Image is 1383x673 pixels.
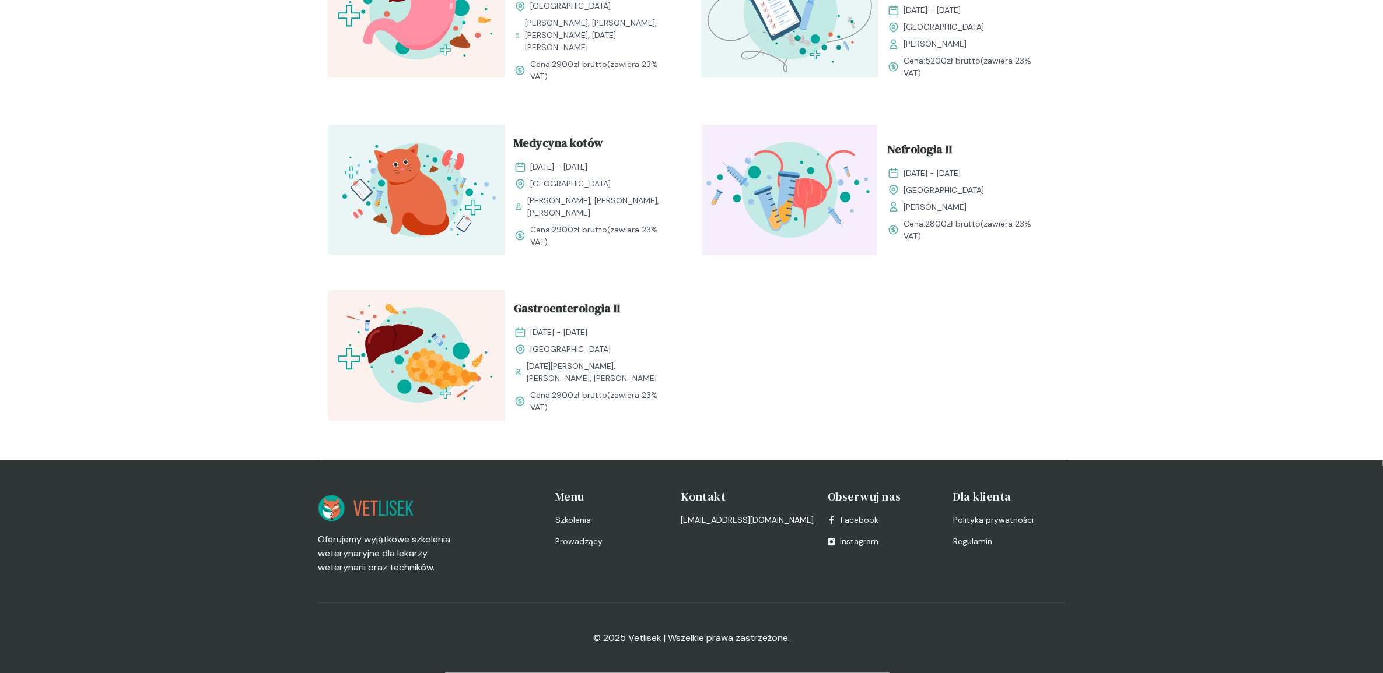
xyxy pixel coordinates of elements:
span: [DATE] - [DATE] [531,326,588,339]
span: [GEOGRAPHIC_DATA] [531,178,611,190]
span: [PERSON_NAME], [PERSON_NAME], [PERSON_NAME] [527,195,673,219]
a: Medycyna kotów [514,134,673,156]
span: [PERSON_NAME] [904,38,967,50]
p: © 2025 Vetlisek | Wszelkie prawa zastrzeżone. [593,631,790,645]
h4: Menu [555,488,667,505]
h4: Obserwuj nas [828,488,939,505]
span: Cena: (zawiera 23% VAT) [530,58,673,83]
span: Cena: (zawiera 23% VAT) [904,55,1046,79]
span: [GEOGRAPHIC_DATA] [531,343,611,355]
span: 2900 zł brutto [552,59,607,69]
span: [DATE][PERSON_NAME], [PERSON_NAME], [PERSON_NAME] [527,360,673,385]
a: Facebook [828,514,878,526]
span: Gastroenterologia II [514,299,621,322]
a: Szkolenia [555,514,667,526]
span: [DATE] - [DATE] [904,167,961,179]
h4: Dla klienta [953,488,1065,505]
span: Cena: (zawiera 23% VAT) [530,224,673,248]
p: Oferujemy wyjątkowe szkolenia weterynaryjne dla lekarzy weterynarii oraz techników. [318,533,467,575]
img: aHfQZEMqNJQqH-e8_MedKot_T.svg [328,125,505,255]
h4: Kontakt [681,488,814,505]
a: Gastroenterologia II [514,299,673,322]
a: Regulamin [953,535,1065,548]
span: Nefrologia II [888,140,953,163]
a: Prowadzący [555,535,667,548]
a: Instagram [828,535,878,548]
span: Cena: (zawiera 23% VAT) [904,218,1046,242]
span: [PERSON_NAME], [PERSON_NAME], [PERSON_NAME], [DATE][PERSON_NAME] [525,17,673,54]
a: Polityka prywatności [953,514,1065,526]
span: Medycyna kotów [514,134,604,156]
span: [GEOGRAPHIC_DATA] [904,184,985,196]
span: Prowadzący [555,535,603,548]
span: [DATE] - [DATE] [531,161,588,173]
span: Regulamin [953,535,992,548]
span: 2900 zł brutto [552,390,607,400]
a: [EMAIL_ADDRESS][DOMAIN_NAME] [681,514,814,526]
span: 2800 zł brutto [925,219,981,229]
a: Nefrologia II [888,140,1046,163]
span: Szkolenia [555,514,591,526]
img: ZxkxEIF3NbkBX8eR_GastroII_T.svg [328,290,505,421]
span: [PERSON_NAME] [904,201,967,213]
span: 5200 zł brutto [925,55,981,66]
span: [DATE] - [DATE] [904,4,961,16]
span: Polityka prywatności [953,514,1034,526]
span: 2900 zł brutto [552,224,607,235]
span: Cena: (zawiera 23% VAT) [530,389,673,414]
img: ZpgBUh5LeNNTxPrX_Uro_T.svg [701,125,878,255]
span: [GEOGRAPHIC_DATA] [904,21,985,33]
